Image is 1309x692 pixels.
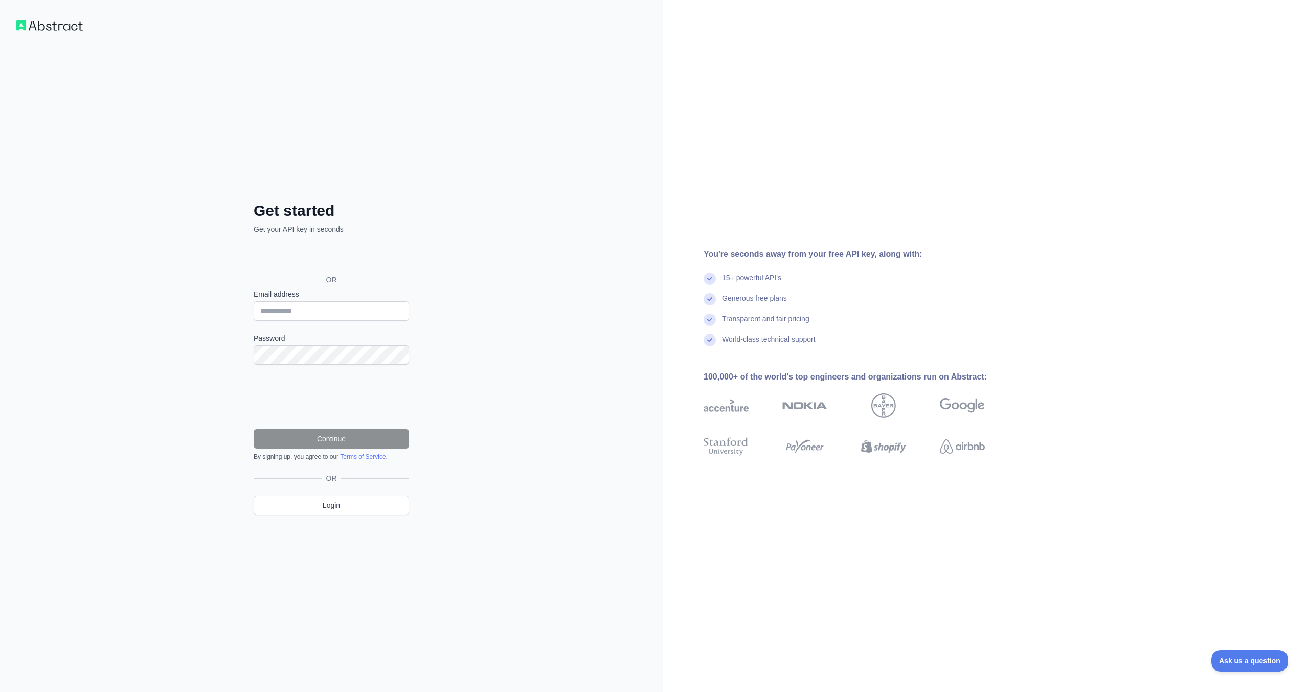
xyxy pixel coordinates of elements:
a: Terms of Service [340,453,386,460]
img: bayer [871,393,896,418]
img: payoneer [782,435,827,458]
span: OR [322,473,341,483]
div: 100,000+ of the world's top engineers and organizations run on Abstract: [704,371,1018,383]
h2: Get started [254,202,409,220]
img: nokia [782,393,827,418]
img: check mark [704,314,716,326]
a: Login [254,496,409,515]
label: Email address [254,289,409,299]
img: google [940,393,985,418]
div: 15+ powerful API's [722,273,781,293]
button: Continue [254,429,409,449]
img: accenture [704,393,749,418]
img: airbnb [940,435,985,458]
iframe: Toggle Customer Support [1211,650,1289,672]
iframe: reCAPTCHA [254,377,409,417]
span: OR [318,275,345,285]
p: Get your API key in seconds [254,224,409,234]
img: check mark [704,293,716,305]
div: You're seconds away from your free API key, along with: [704,248,1018,260]
img: check mark [704,334,716,346]
img: Workflow [16,20,83,31]
div: Generous free plans [722,293,787,314]
div: Transparent and fair pricing [722,314,809,334]
div: World-class technical support [722,334,816,354]
div: By signing up, you agree to our . [254,453,409,461]
iframe: Sign in with Google Button [249,245,412,268]
label: Password [254,333,409,343]
img: shopify [861,435,906,458]
img: stanford university [704,435,749,458]
img: check mark [704,273,716,285]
